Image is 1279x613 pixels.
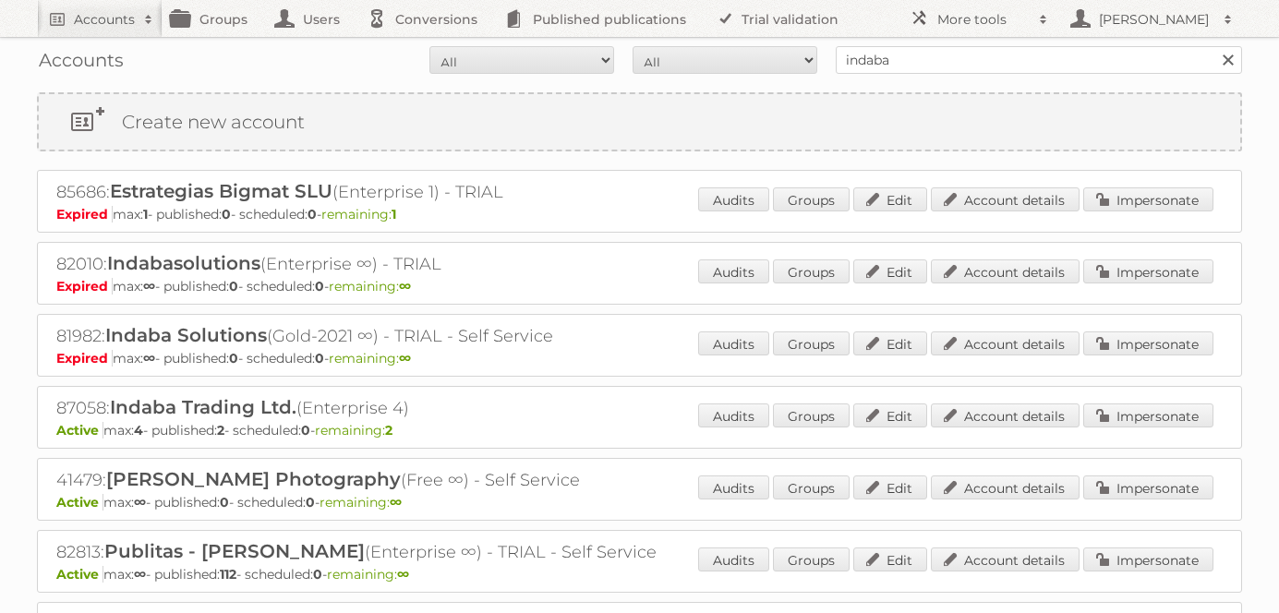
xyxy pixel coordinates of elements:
[931,403,1080,427] a: Account details
[321,206,396,222] span: remaining:
[56,278,1223,294] p: max: - published: - scheduled: -
[217,422,224,439] strong: 2
[327,566,409,583] span: remaining:
[315,278,324,294] strong: 0
[773,259,850,283] a: Groups
[1083,475,1213,499] a: Impersonate
[134,494,146,511] strong: ∞
[853,547,927,571] a: Edit
[853,403,927,427] a: Edit
[143,206,148,222] strong: 1
[308,206,317,222] strong: 0
[853,475,927,499] a: Edit
[1083,259,1213,283] a: Impersonate
[56,566,1223,583] p: max: - published: - scheduled: -
[39,94,1240,150] a: Create new account
[698,259,769,283] a: Audits
[931,331,1080,355] a: Account details
[143,278,155,294] strong: ∞
[397,566,409,583] strong: ∞
[106,468,401,490] span: [PERSON_NAME] Photography
[56,350,1223,367] p: max: - published: - scheduled: -
[399,278,411,294] strong: ∞
[315,350,324,367] strong: 0
[220,566,236,583] strong: 112
[931,547,1080,571] a: Account details
[698,547,769,571] a: Audits
[229,350,238,367] strong: 0
[104,540,365,562] span: Publitas - [PERSON_NAME]
[1083,403,1213,427] a: Impersonate
[56,324,703,348] h2: 81982: (Gold-2021 ∞) - TRIAL - Self Service
[306,494,315,511] strong: 0
[390,494,402,511] strong: ∞
[329,350,411,367] span: remaining:
[143,350,155,367] strong: ∞
[931,475,1080,499] a: Account details
[220,494,229,511] strong: 0
[107,252,260,274] span: Indabasolutions
[773,403,850,427] a: Groups
[315,422,392,439] span: remaining:
[773,187,850,211] a: Groups
[56,396,703,420] h2: 87058: (Enterprise 4)
[773,475,850,499] a: Groups
[698,331,769,355] a: Audits
[56,494,1223,511] p: max: - published: - scheduled: -
[56,278,113,294] span: Expired
[56,180,703,204] h2: 85686: (Enterprise 1) - TRIAL
[56,422,1223,439] p: max: - published: - scheduled: -
[773,547,850,571] a: Groups
[56,540,703,564] h2: 82813: (Enterprise ∞) - TRIAL - Self Service
[110,180,332,202] span: Estrategias Bigmat SLU
[56,494,103,511] span: Active
[1083,547,1213,571] a: Impersonate
[399,350,411,367] strong: ∞
[134,422,143,439] strong: 4
[56,468,703,492] h2: 41479: (Free ∞) - Self Service
[1094,10,1214,29] h2: [PERSON_NAME]
[392,206,396,222] strong: 1
[1083,187,1213,211] a: Impersonate
[329,278,411,294] span: remaining:
[74,10,135,29] h2: Accounts
[229,278,238,294] strong: 0
[56,350,113,367] span: Expired
[853,259,927,283] a: Edit
[56,422,103,439] span: Active
[56,206,1223,222] p: max: - published: - scheduled: -
[313,566,322,583] strong: 0
[134,566,146,583] strong: ∞
[698,187,769,211] a: Audits
[56,252,703,276] h2: 82010: (Enterprise ∞) - TRIAL
[853,187,927,211] a: Edit
[385,422,392,439] strong: 2
[1083,331,1213,355] a: Impersonate
[105,324,267,346] span: Indaba Solutions
[301,422,310,439] strong: 0
[931,187,1080,211] a: Account details
[698,403,769,427] a: Audits
[56,206,113,222] span: Expired
[931,259,1080,283] a: Account details
[56,566,103,583] span: Active
[773,331,850,355] a: Groups
[110,396,296,418] span: Indaba Trading Ltd.
[853,331,927,355] a: Edit
[698,475,769,499] a: Audits
[320,494,402,511] span: remaining:
[222,206,231,222] strong: 0
[937,10,1030,29] h2: More tools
